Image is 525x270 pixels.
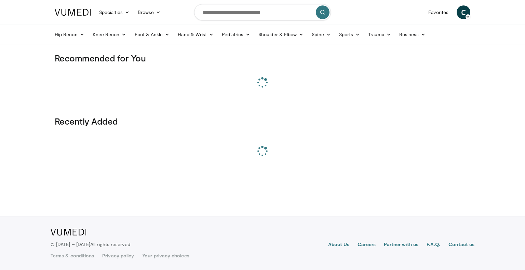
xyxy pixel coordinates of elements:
a: Business [395,28,430,41]
a: Careers [358,241,376,249]
span: All rights reserved [90,241,130,247]
h3: Recently Added [55,116,470,127]
a: Contact us [448,241,474,249]
a: Partner with us [384,241,418,249]
a: Hand & Wrist [174,28,218,41]
img: VuMedi Logo [55,9,91,16]
a: About Us [328,241,350,249]
a: Privacy policy [102,252,134,259]
a: Knee Recon [89,28,131,41]
img: VuMedi Logo [51,229,86,236]
input: Search topics, interventions [194,4,331,20]
a: C [457,5,470,19]
p: © [DATE] – [DATE] [51,241,131,248]
a: Spine [308,28,335,41]
a: Sports [335,28,364,41]
a: Foot & Ankle [131,28,174,41]
a: Browse [134,5,165,19]
h3: Recommended for You [55,53,470,63]
a: Specialties [95,5,134,19]
a: Trauma [364,28,395,41]
a: Shoulder & Elbow [254,28,308,41]
a: Your privacy choices [142,252,189,259]
a: Hip Recon [51,28,89,41]
a: F.A.Q. [427,241,440,249]
a: Favorites [424,5,453,19]
a: Terms & conditions [51,252,94,259]
a: Pediatrics [218,28,254,41]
